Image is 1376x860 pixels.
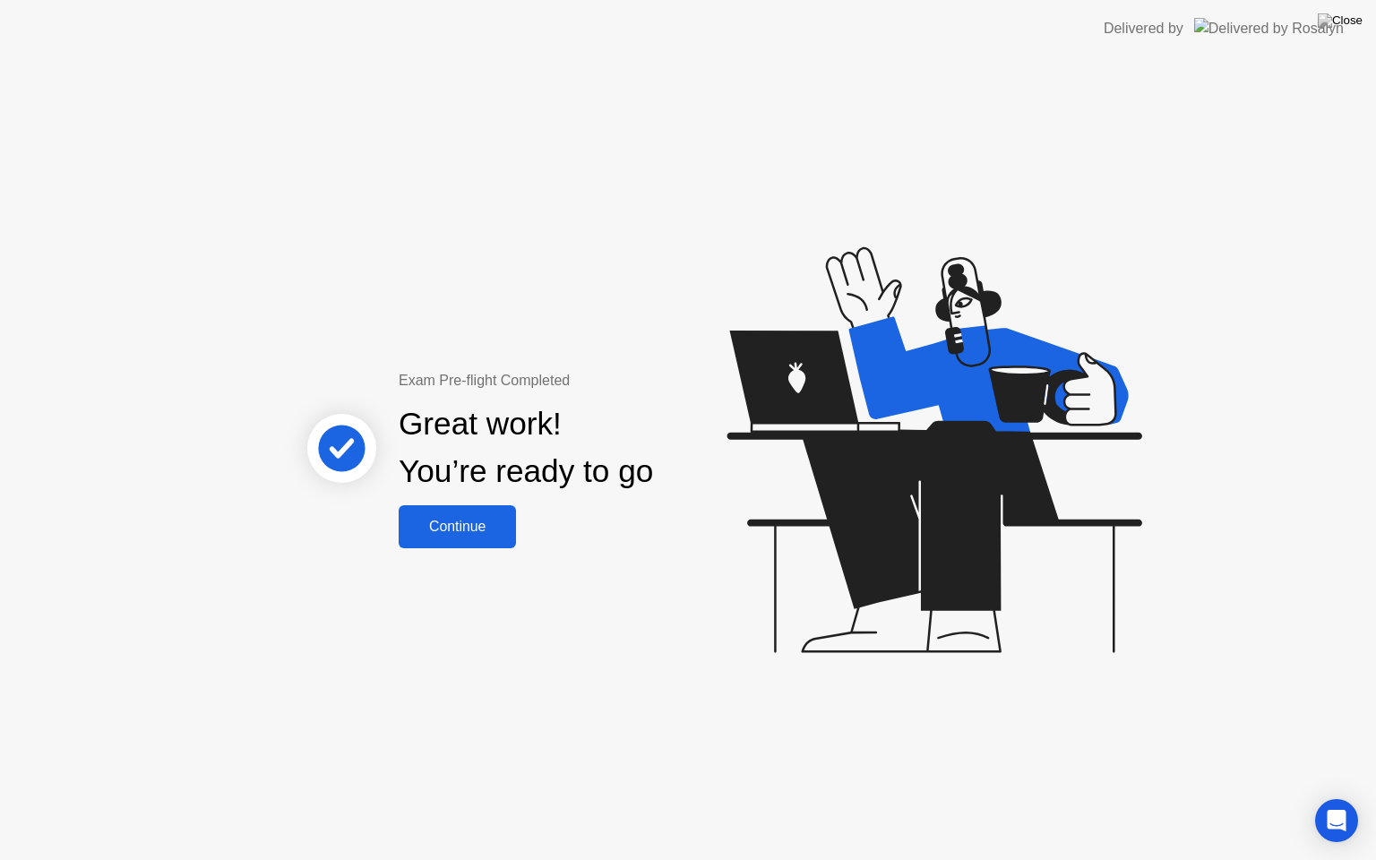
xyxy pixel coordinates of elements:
[404,519,511,535] div: Continue
[399,400,653,495] div: Great work! You’re ready to go
[1318,13,1363,28] img: Close
[1315,799,1358,842] div: Open Intercom Messenger
[1104,18,1183,39] div: Delivered by
[399,505,516,548] button: Continue
[399,370,769,391] div: Exam Pre-flight Completed
[1194,18,1344,39] img: Delivered by Rosalyn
